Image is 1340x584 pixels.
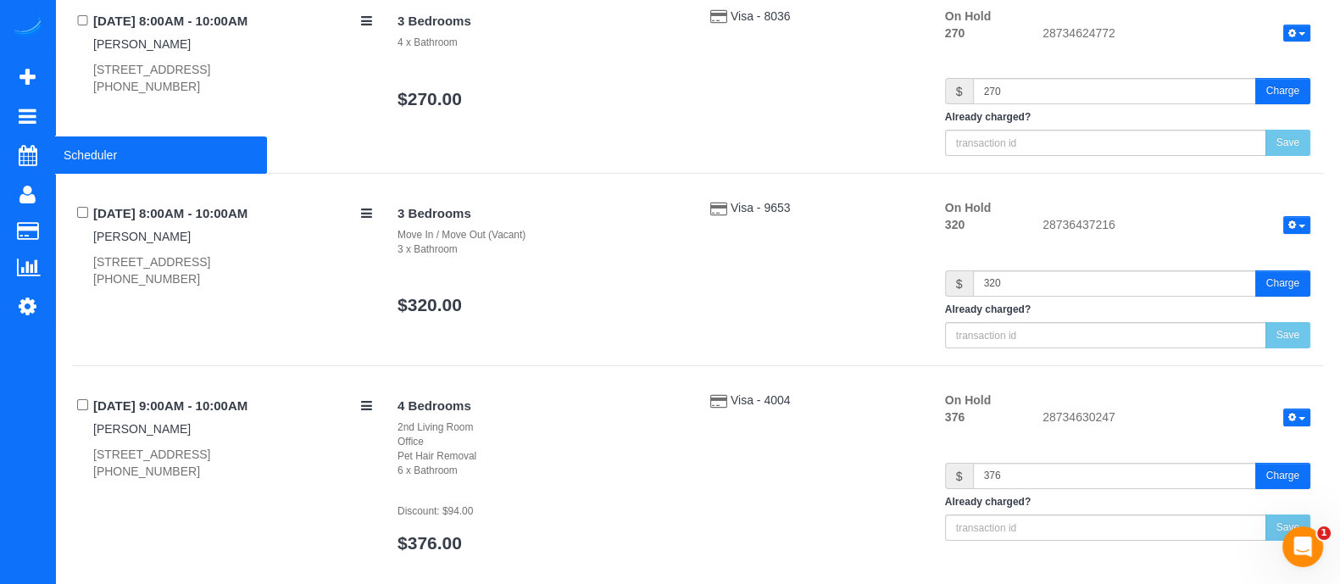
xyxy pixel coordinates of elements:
[398,295,462,314] a: $320.00
[945,201,991,214] strong: On Hold
[945,322,1266,348] input: transaction id
[731,393,791,407] a: Visa - 4004
[93,207,372,221] h4: [DATE] 8:00AM - 10:00AM
[398,464,685,478] div: 6 x Bathroom
[398,89,462,108] a: $270.00
[398,399,685,414] h4: 4 Bedrooms
[398,242,685,257] div: 3 x Bathroom
[945,393,991,407] strong: On Hold
[945,514,1266,541] input: transaction id
[398,14,685,29] h4: 3 Bedrooms
[731,9,791,23] a: Visa - 8036
[93,446,372,480] div: [STREET_ADDRESS] [PHONE_NUMBER]
[398,505,473,517] small: Discount: $94.00
[1255,463,1310,489] button: Charge
[1317,526,1331,540] span: 1
[93,253,372,287] div: [STREET_ADDRESS] [PHONE_NUMBER]
[945,9,991,23] strong: On Hold
[945,218,965,231] strong: 320
[93,422,191,436] a: [PERSON_NAME]
[945,270,973,297] span: $
[93,399,372,414] h4: [DATE] 9:00AM - 10:00AM
[945,130,1266,156] input: transaction id
[398,449,685,464] div: Pet Hair Removal
[93,230,191,243] a: [PERSON_NAME]
[93,14,372,29] h4: [DATE] 8:00AM - 10:00AM
[10,17,44,41] img: Automaid Logo
[731,201,791,214] a: Visa - 9653
[93,37,191,51] a: [PERSON_NAME]
[1282,526,1323,567] iframe: Intercom live chat
[398,228,685,242] div: Move In / Move Out (Vacant)
[945,78,973,104] span: $
[945,463,973,489] span: $
[945,304,1310,315] h5: Already charged?
[945,410,965,424] strong: 376
[1030,216,1323,236] div: 28736437216
[945,497,1310,508] h5: Already charged?
[1030,25,1323,45] div: 28734624772
[398,207,685,221] h4: 3 Bedrooms
[398,533,462,553] a: $376.00
[1255,270,1310,297] button: Charge
[1255,78,1310,104] button: Charge
[398,420,685,435] div: 2nd Living Room
[1030,409,1323,429] div: 28734630247
[945,26,965,40] strong: 270
[398,36,685,50] div: 4 x Bathroom
[55,136,267,175] span: Scheduler
[93,61,372,95] div: [STREET_ADDRESS] [PHONE_NUMBER]
[398,435,685,449] div: Office
[945,112,1310,123] h5: Already charged?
